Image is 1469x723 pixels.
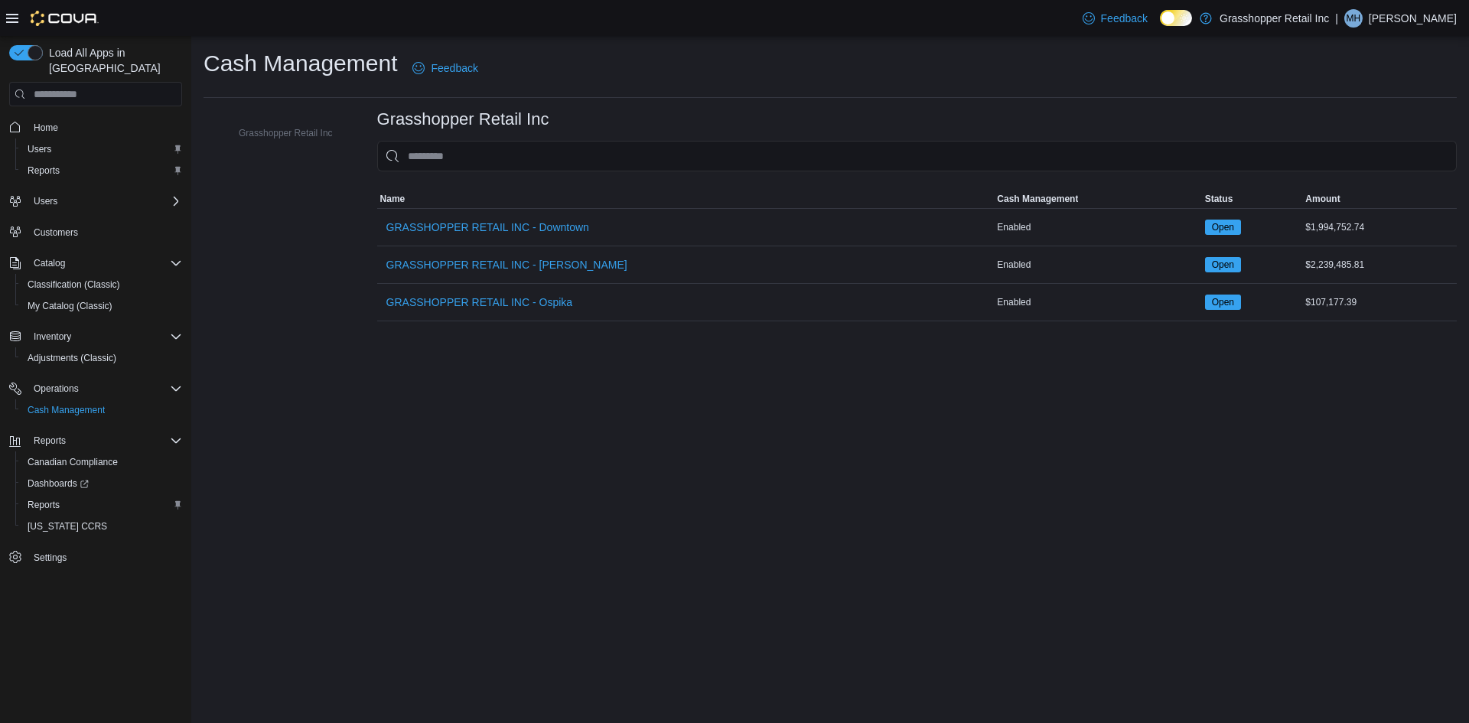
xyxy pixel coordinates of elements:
[21,496,182,514] span: Reports
[997,193,1078,205] span: Cash Management
[21,517,182,536] span: Washington CCRS
[1302,190,1457,208] button: Amount
[1220,9,1329,28] p: Grasshopper Retail Inc
[1160,26,1161,27] span: Dark Mode
[431,60,477,76] span: Feedback
[34,552,67,564] span: Settings
[3,430,188,451] button: Reports
[28,404,105,416] span: Cash Management
[1212,220,1234,234] span: Open
[28,432,182,450] span: Reports
[34,122,58,134] span: Home
[21,474,182,493] span: Dashboards
[28,327,182,346] span: Inventory
[377,141,1457,171] input: This is a search bar. As you type, the results lower in the page will automatically filter.
[21,349,122,367] a: Adjustments (Classic)
[28,223,84,242] a: Customers
[28,223,182,242] span: Customers
[28,192,64,210] button: Users
[380,249,634,280] button: GRASSHOPPER RETAIL INC - [PERSON_NAME]
[15,295,188,317] button: My Catalog (Classic)
[3,326,188,347] button: Inventory
[28,300,112,312] span: My Catalog (Classic)
[28,117,182,136] span: Home
[21,297,182,315] span: My Catalog (Classic)
[380,287,579,318] button: GRASSHOPPER RETAIL INC - Ospika
[1205,220,1241,235] span: Open
[28,432,72,450] button: Reports
[15,138,188,160] button: Users
[34,257,65,269] span: Catalog
[21,401,182,419] span: Cash Management
[380,193,406,205] span: Name
[28,192,182,210] span: Users
[21,161,182,180] span: Reports
[386,257,627,272] span: GRASSHOPPER RETAIL INC - [PERSON_NAME]
[28,379,182,398] span: Operations
[15,516,188,537] button: [US_STATE] CCRS
[28,548,182,567] span: Settings
[21,453,182,471] span: Canadian Compliance
[3,546,188,568] button: Settings
[28,254,182,272] span: Catalog
[21,517,113,536] a: [US_STATE] CCRS
[386,295,573,310] span: GRASSHOPPER RETAIL INC - Ospika
[9,109,182,608] nav: Complex example
[21,297,119,315] a: My Catalog (Classic)
[21,401,111,419] a: Cash Management
[1101,11,1148,26] span: Feedback
[377,190,995,208] button: Name
[15,274,188,295] button: Classification (Classic)
[3,116,188,138] button: Home
[28,164,60,177] span: Reports
[994,293,1201,311] div: Enabled
[1302,218,1457,236] div: $1,994,752.74
[21,349,182,367] span: Adjustments (Classic)
[28,499,60,511] span: Reports
[21,474,95,493] a: Dashboards
[34,383,79,395] span: Operations
[28,549,73,567] a: Settings
[21,140,182,158] span: Users
[1302,256,1457,274] div: $2,239,485.81
[1305,193,1340,205] span: Amount
[380,212,595,243] button: GRASSHOPPER RETAIL INC - Downtown
[406,53,484,83] a: Feedback
[21,161,66,180] a: Reports
[1212,295,1234,309] span: Open
[34,331,71,343] span: Inventory
[28,520,107,532] span: [US_STATE] CCRS
[3,221,188,243] button: Customers
[28,278,120,291] span: Classification (Classic)
[43,45,182,76] span: Load All Apps in [GEOGRAPHIC_DATA]
[28,477,89,490] span: Dashboards
[994,256,1201,274] div: Enabled
[1302,293,1457,311] div: $107,177.39
[1212,258,1234,272] span: Open
[994,218,1201,236] div: Enabled
[217,124,339,142] button: Grasshopper Retail Inc
[3,191,188,212] button: Users
[15,494,188,516] button: Reports
[28,119,64,137] a: Home
[15,347,188,369] button: Adjustments (Classic)
[34,226,78,239] span: Customers
[21,275,182,294] span: Classification (Classic)
[28,352,116,364] span: Adjustments (Classic)
[3,378,188,399] button: Operations
[28,456,118,468] span: Canadian Compliance
[1369,9,1457,28] p: [PERSON_NAME]
[204,48,397,79] h1: Cash Management
[1205,295,1241,310] span: Open
[15,451,188,473] button: Canadian Compliance
[28,327,77,346] button: Inventory
[15,399,188,421] button: Cash Management
[21,453,124,471] a: Canadian Compliance
[31,11,99,26] img: Cova
[1205,257,1241,272] span: Open
[28,379,85,398] button: Operations
[21,496,66,514] a: Reports
[386,220,589,235] span: GRASSHOPPER RETAIL INC - Downtown
[21,140,57,158] a: Users
[1335,9,1338,28] p: |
